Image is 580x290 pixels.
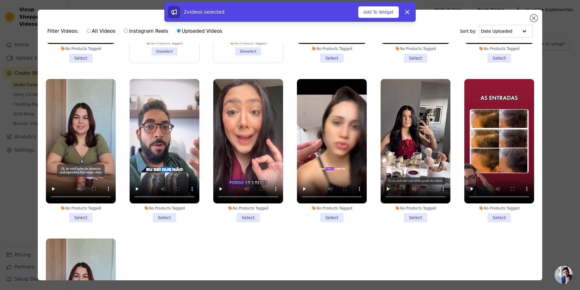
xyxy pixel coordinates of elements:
div: No Products Tagged [213,206,283,211]
div: No Products Tagged [381,46,450,51]
div: No Products Tagged [46,206,116,211]
div: No Products Tagged [133,41,196,45]
div: Filter Videos: [47,24,226,38]
div: No Products Tagged [46,46,116,51]
div: No Products Tagged [464,46,534,51]
div: No Products Tagged [217,41,279,45]
a: Bate-papo aberto [555,266,573,284]
div: Sort by: [460,25,533,38]
button: Add To Widget [358,6,399,18]
label: All Videos [86,27,116,35]
div: No Products Tagged [297,46,367,51]
div: No Products Tagged [297,206,367,211]
span: 2 videos selected [184,9,224,15]
label: Uploaded Videos [176,27,223,35]
div: No Products Tagged [130,206,199,211]
div: No Products Tagged [464,206,534,211]
label: Instagram Reels [124,27,168,35]
div: No Products Tagged [381,206,450,211]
